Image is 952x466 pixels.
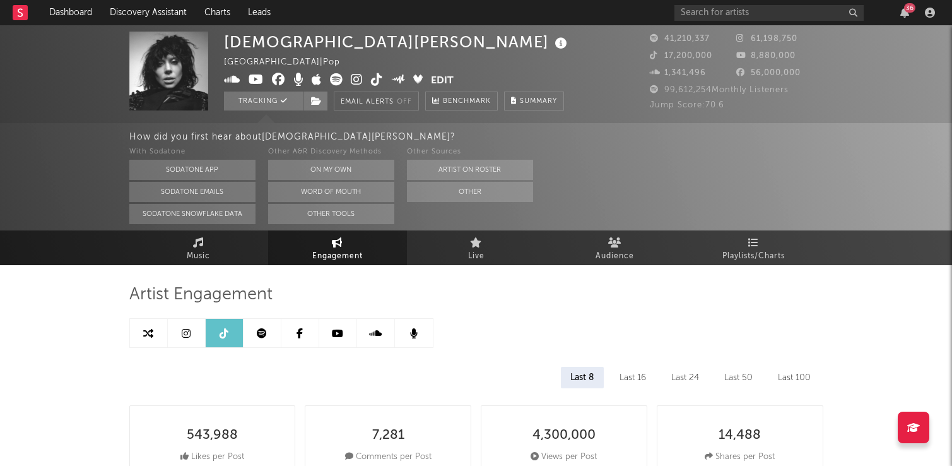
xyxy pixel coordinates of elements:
div: With Sodatone [129,145,256,160]
button: Summary [504,92,564,111]
div: 7,281 [372,428,404,443]
div: [GEOGRAPHIC_DATA] | Pop [224,55,355,70]
span: 1,341,496 [650,69,706,77]
span: Playlists/Charts [722,249,785,264]
div: Shares per Post [705,450,775,465]
button: Edit [431,73,454,89]
a: Audience [546,230,685,265]
span: Summary [520,98,557,105]
span: Benchmark [443,94,491,109]
div: Other Sources [407,145,533,160]
div: Last 100 [768,367,820,388]
span: Jump Score: 70.6 [650,101,724,109]
button: Other Tools [268,204,394,224]
span: 99,612,254 Monthly Listeners [650,86,789,94]
button: Email AlertsOff [334,92,419,111]
div: Last 50 [715,367,762,388]
span: 56,000,000 [736,69,801,77]
span: 17,200,000 [650,52,712,60]
div: Views per Post [531,450,597,465]
div: 543,988 [187,428,238,443]
button: Sodatone Emails [129,182,256,202]
button: Tracking [224,92,303,111]
span: Audience [596,249,634,264]
button: Artist on Roster [407,160,533,180]
span: Music [187,249,210,264]
div: Last 8 [561,367,604,388]
div: Last 24 [662,367,708,388]
a: Live [407,230,546,265]
input: Search for artists [674,5,864,21]
span: Live [468,249,485,264]
button: Sodatone Snowflake Data [129,204,256,224]
div: [DEMOGRAPHIC_DATA][PERSON_NAME] [224,32,570,52]
div: 4,300,000 [532,428,596,443]
button: Other [407,182,533,202]
div: 14,488 [719,428,761,443]
button: 36 [900,8,909,18]
a: Engagement [268,230,407,265]
div: Comments per Post [345,450,432,465]
a: Music [129,230,268,265]
a: Playlists/Charts [685,230,823,265]
button: On My Own [268,160,394,180]
span: Engagement [312,249,363,264]
span: Artist Engagement [129,287,273,302]
span: 41,210,337 [650,35,710,43]
span: 61,198,750 [736,35,797,43]
span: 8,880,000 [736,52,796,60]
button: Word Of Mouth [268,182,394,202]
div: 36 [904,3,915,13]
button: Sodatone App [129,160,256,180]
em: Off [397,99,412,105]
div: Last 16 [610,367,655,388]
div: Other A&R Discovery Methods [268,145,394,160]
div: Likes per Post [180,450,244,465]
a: Benchmark [425,92,498,111]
